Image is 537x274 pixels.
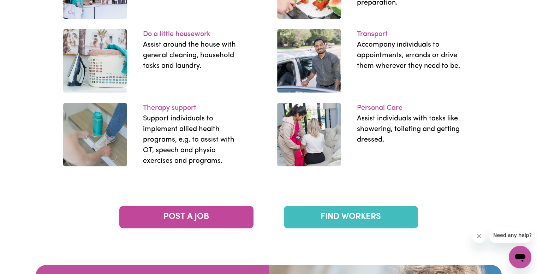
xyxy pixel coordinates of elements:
p: Transport [357,29,461,40]
img: work-12.ad5d85e4.jpg [63,29,127,93]
iframe: Close message [472,229,486,243]
p: Therapy support [143,103,247,113]
p: Accompany individuals to appointments, errands or drive them wherever they need to be. [357,40,461,71]
p: Do a little housework [143,29,247,40]
p: Support individuals to implement allied health programs, e.g. to assist with OT, speech and physi... [143,113,247,166]
iframe: Button to launch messaging window [509,246,531,268]
img: work-23.45e406c6.jpg [277,103,341,166]
a: FIND WORKERS [284,206,418,228]
span: Need any help? [4,5,43,11]
p: Assist around the house with general cleaning, household tasks and laundry. [143,40,247,71]
p: Assist individuals with tasks like showering, toileting and getting dressed. [357,113,461,145]
a: POST A JOB [119,206,253,228]
iframe: Message from company [489,227,531,243]
img: work-13.f164598e.jpg [63,103,127,166]
img: work-22.b58e9bca.jpg [277,29,341,93]
p: Personal Care [357,103,461,113]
